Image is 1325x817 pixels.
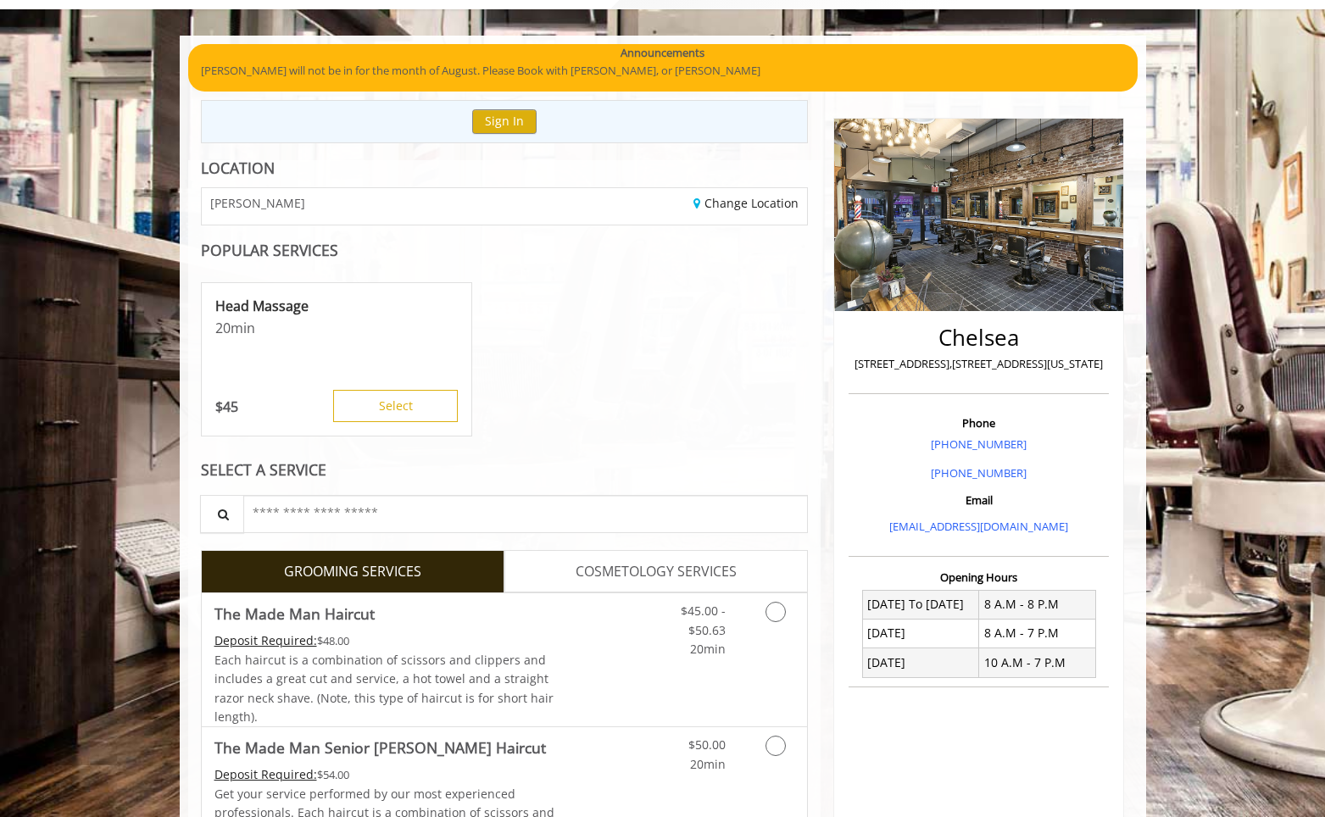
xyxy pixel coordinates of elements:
[472,109,537,134] button: Sign In
[201,62,1125,80] p: [PERSON_NAME] will not be in for the month of August. Please Book with [PERSON_NAME], or [PERSON_...
[889,519,1068,534] a: [EMAIL_ADDRESS][DOMAIN_NAME]
[201,462,809,478] div: SELECT A SERVICE
[853,494,1105,506] h3: Email
[200,495,244,533] button: Service Search
[210,197,305,209] span: [PERSON_NAME]
[214,765,555,784] div: $54.00
[214,602,375,625] b: The Made Man Haircut
[284,561,421,583] span: GROOMING SERVICES
[214,652,554,725] span: Each haircut is a combination of scissors and clippers and includes a great cut and service, a ho...
[690,641,726,657] span: 20min
[931,465,1027,481] a: [PHONE_NUMBER]
[215,397,238,416] p: 45
[853,355,1105,373] p: [STREET_ADDRESS],[STREET_ADDRESS][US_STATE]
[862,619,979,647] td: [DATE]
[979,590,1096,619] td: 8 A.M - 8 P.M
[853,325,1105,350] h2: Chelsea
[862,590,979,619] td: [DATE] To [DATE]
[621,44,704,62] b: Announcements
[214,736,546,759] b: The Made Man Senior [PERSON_NAME] Haircut
[693,195,799,211] a: Change Location
[849,571,1109,583] h3: Opening Hours
[215,319,458,337] p: 20
[214,632,317,648] span: This service needs some Advance to be paid before we block your appointment
[688,736,726,753] span: $50.00
[979,619,1096,647] td: 8 A.M - 7 P.M
[681,603,726,637] span: $45.00 - $50.63
[333,390,458,422] button: Select
[231,319,255,337] span: min
[215,297,458,315] p: Head Massage
[979,648,1096,677] td: 10 A.M - 7 P.M
[215,397,223,416] span: $
[214,766,317,782] span: This service needs some Advance to be paid before we block your appointment
[862,648,979,677] td: [DATE]
[853,417,1105,429] h3: Phone
[214,631,555,650] div: $48.00
[690,756,726,772] span: 20min
[931,436,1027,452] a: [PHONE_NUMBER]
[576,561,737,583] span: COSMETOLOGY SERVICES
[201,240,338,260] b: POPULAR SERVICES
[201,158,275,178] b: LOCATION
